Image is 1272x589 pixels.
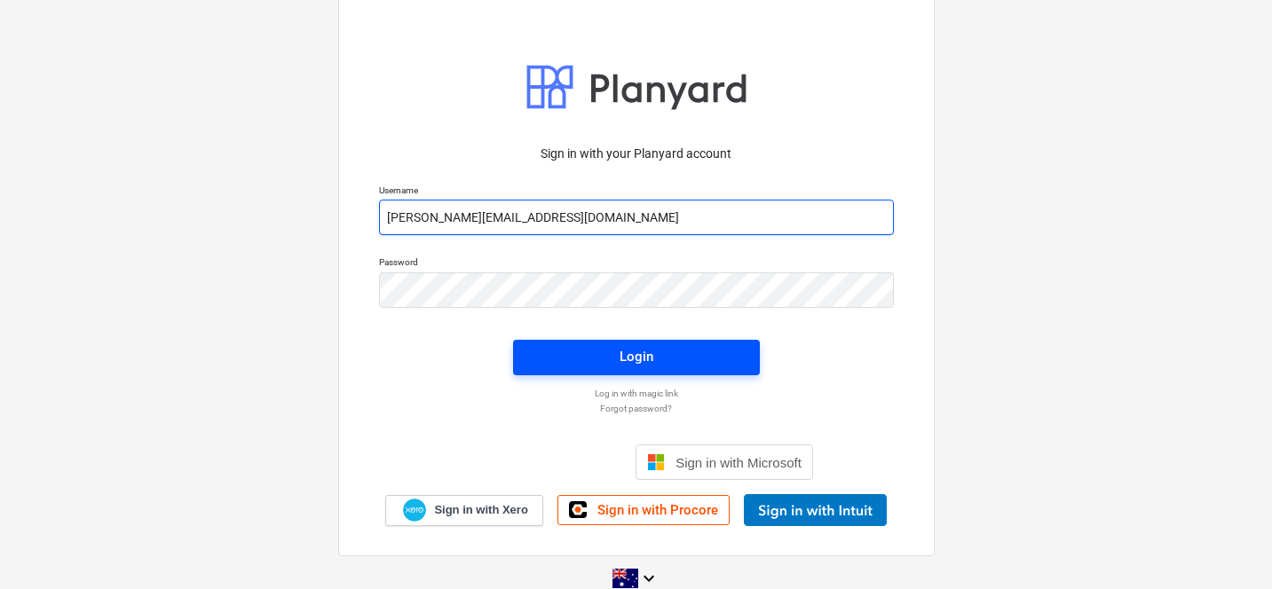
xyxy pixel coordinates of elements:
[370,403,903,414] a: Forgot password?
[638,568,660,589] i: keyboard_arrow_down
[676,455,802,470] span: Sign in with Microsoft
[379,185,894,200] p: Username
[620,345,653,368] div: Login
[557,495,730,525] a: Sign in with Procore
[647,453,665,471] img: Microsoft logo
[1183,504,1272,589] iframe: Chat Widget
[370,388,903,399] a: Log in with magic link
[434,502,527,518] span: Sign in with Xero
[597,502,718,518] span: Sign in with Procore
[379,145,894,163] p: Sign in with your Planyard account
[379,256,894,271] p: Password
[513,340,760,375] button: Login
[403,499,426,522] img: Xero logo
[450,443,630,482] iframe: Sign in with Google Button
[385,495,543,526] a: Sign in with Xero
[379,200,894,235] input: Username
